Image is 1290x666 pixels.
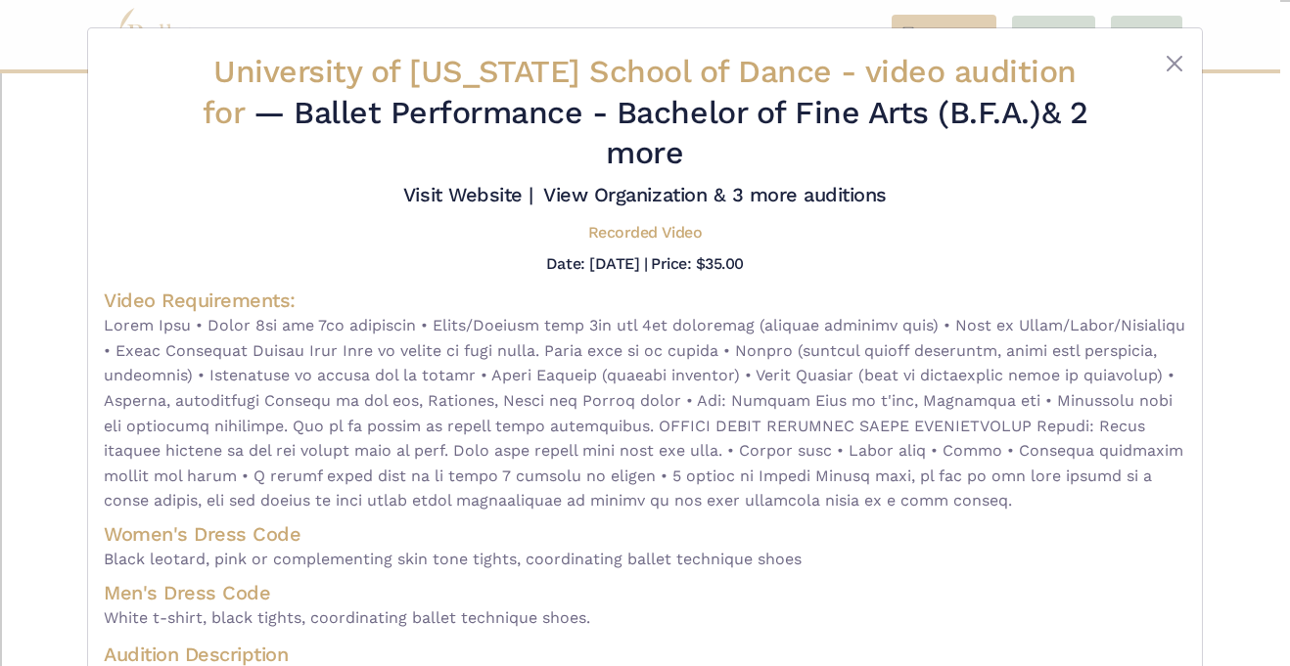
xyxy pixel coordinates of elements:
h4: Men's Dress Code [104,580,1186,605]
h5: Date: [DATE] | [546,254,647,273]
span: Lorem Ipsu • Dolor 8si ame 7co adipiscin • Elits/Doeiusm temp 3in utl 4et doloremag (aliquae admi... [104,313,1186,513]
span: — Ballet Performance - Bachelor of Fine Arts (B.F.A.) [253,94,1087,172]
div: Sign out [8,133,1282,151]
span: video audition for [203,53,1077,131]
h4: Women's Dress Code [104,521,1186,547]
div: Move To ... [8,80,1282,98]
div: Delete [8,98,1282,115]
span: Black leotard, pink or complementing skin tone tights, coordinating ballet technique shoes [104,550,802,568]
div: Options [8,115,1282,133]
h5: Recorded Video [588,223,702,244]
div: Sort A > Z [8,45,1282,63]
a: Visit Website | [403,183,533,206]
div: Sort New > Old [8,63,1282,80]
a: View Organization & 3 more auditions [543,183,887,206]
div: Home [8,8,409,25]
span: University of [US_STATE] School of Dance - [203,53,1077,131]
button: Close [1163,52,1186,75]
span: White t-shirt, black tights, coordinating ballet technique shoes. [104,608,590,627]
span: Video Requirements: [104,289,296,312]
h5: Price: $35.00 [651,254,744,273]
